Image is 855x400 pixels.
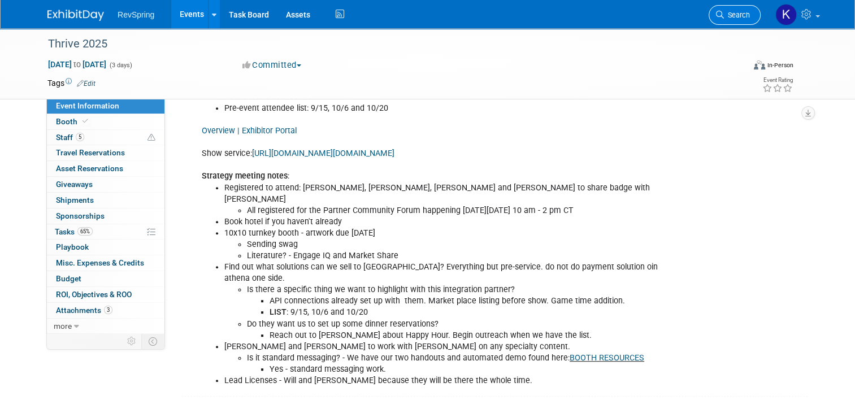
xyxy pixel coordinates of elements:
[202,171,288,181] b: Strategy meeting notes
[224,262,680,341] li: Find out what solutions can we sell to [GEOGRAPHIC_DATA]? Everything but pre-service. do not do p...
[224,216,680,228] li: Book hotel if you haven't already
[247,205,680,216] li: All registered for the Partner Community Forum happening [DATE][DATE] 10 am - 2 pm CT
[108,62,132,69] span: (3 days)
[683,59,793,76] div: Event Format
[247,250,680,262] li: Literature? - Engage IQ and Market Share
[56,164,123,173] span: Asset Reservations
[47,77,96,89] td: Tags
[775,4,797,25] img: Kelsey Culver
[54,321,72,331] span: more
[709,5,761,25] a: Search
[224,228,680,262] li: 10x10 turnkey booth - artwork due [DATE]
[104,306,112,314] span: 3
[56,258,144,267] span: Misc. Expenses & Credits
[55,227,93,236] span: Tasks
[247,239,680,250] li: Sending swag
[47,303,164,318] a: Attachments3
[762,77,793,83] div: Event Rating
[56,274,81,283] span: Budget
[147,133,155,143] span: Potential Scheduling Conflict -- at least one attendee is tagged in another overlapping event.
[252,149,394,158] a: [URL][DOMAIN_NAME][DOMAIN_NAME]
[47,10,104,21] img: ExhibitDay
[224,375,680,386] li: Lead Licenses - Will and [PERSON_NAME] because they will be there the whole time.
[47,193,164,208] a: Shipments
[224,341,680,375] li: [PERSON_NAME] and [PERSON_NAME] to work with [PERSON_NAME] on any specialty content.
[47,98,164,114] a: Event Information
[238,59,306,71] button: Committed
[56,306,112,315] span: Attachments
[47,130,164,145] a: Staff5
[83,118,88,124] i: Booth reservation complete
[270,307,287,317] b: LIST
[118,10,154,19] span: RevSpring
[247,284,680,318] li: Is there a specific thing we want to highlight with this integration partner?
[47,319,164,334] a: more
[47,255,164,271] a: Misc. Expenses & Credits
[270,307,680,318] li: : 9/15, 10/6 and 10/20
[247,353,680,375] li: Is it standard messaging? - We have our two handouts and automated demo found here:
[754,60,765,69] img: Format-Inperson.png
[76,133,84,141] span: 5
[77,80,96,88] a: Edit
[767,61,793,69] div: In-Person
[270,330,680,341] li: Reach out to [PERSON_NAME] about Happy Hour. Begin outreach when we have the list.
[270,295,680,307] li: API connections already set up with them. Market place listing before show. Game time addition.
[47,161,164,176] a: Asset Reservations
[56,148,125,157] span: Travel Reservations
[47,177,164,192] a: Giveaways
[47,145,164,160] a: Travel Reservations
[270,364,680,375] li: Yes - standard messaging work.
[202,126,297,136] a: Overview | Exhibitor Portal
[47,59,107,69] span: [DATE] [DATE]
[56,101,119,110] span: Event Information
[122,334,142,349] td: Personalize Event Tab Strip
[724,11,750,19] span: Search
[47,114,164,129] a: Booth
[72,60,83,69] span: to
[44,34,730,54] div: Thrive 2025
[56,195,94,205] span: Shipments
[56,211,105,220] span: Sponsorships
[142,334,165,349] td: Toggle Event Tabs
[247,319,680,341] li: Do they want us to set up some dinner reservations?
[56,242,89,251] span: Playbook
[47,287,164,302] a: ROI, Objectives & ROO
[77,227,93,236] span: 65%
[47,208,164,224] a: Sponsorships
[56,117,90,126] span: Booth
[47,271,164,286] a: Budget
[224,103,680,114] li: Pre-event attendee list: 9/15, 10/6 and 10/20
[56,133,84,142] span: Staff
[570,353,644,363] a: BOOTH RESOURCES
[47,240,164,255] a: Playbook
[47,224,164,240] a: Tasks65%
[56,180,93,189] span: Giveaways
[224,182,680,216] li: Registered to attend: [PERSON_NAME], [PERSON_NAME], [PERSON_NAME] and [PERSON_NAME] to share badg...
[56,290,132,299] span: ROI, Objectives & ROO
